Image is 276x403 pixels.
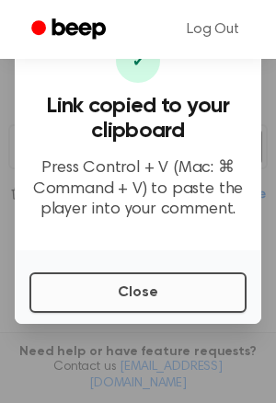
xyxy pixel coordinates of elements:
[29,94,247,144] h3: Link copied to your clipboard
[116,39,160,83] div: ✔
[29,158,247,221] p: Press Control + V (Mac: ⌘ Command + V) to paste the player into your comment.
[29,272,247,313] button: Close
[18,12,122,48] a: Beep
[168,7,258,52] a: Log Out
